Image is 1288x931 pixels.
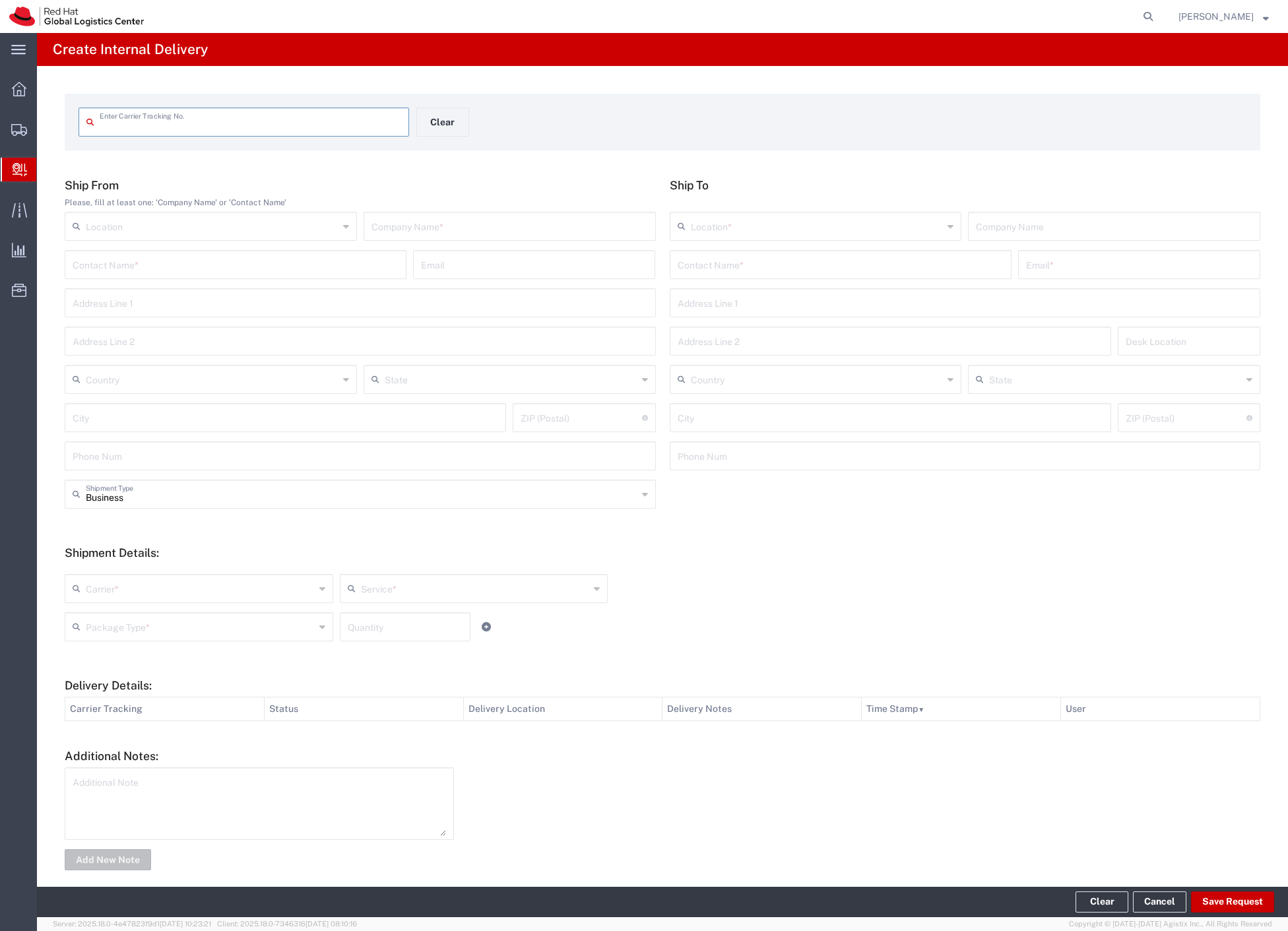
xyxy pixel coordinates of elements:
span: Client: 2025.18.0-7346316 [217,920,357,928]
span: [DATE] 10:23:21 [160,920,211,928]
th: Status [264,697,463,721]
h5: Ship To [670,178,1261,192]
img: logo [9,7,144,26]
h4: Create Internal Delivery [53,33,208,66]
a: Add Item [477,618,496,636]
th: User [1061,697,1260,721]
a: Cancel [1133,891,1186,913]
button: Clear [416,108,469,137]
th: Delivery Notes [662,697,862,721]
span: Server: 2025.18.0-4e47823f9d1 [53,920,211,928]
th: Carrier Tracking [65,697,265,721]
th: Time Stamp [862,697,1061,721]
h5: Shipment Details: [65,546,1260,560]
span: Filip Lizuch [1178,9,1254,24]
h5: Delivery Details: [65,678,1260,692]
h5: Additional Notes: [65,749,1260,763]
h5: Ship From [65,178,656,192]
span: [DATE] 08:10:16 [306,920,357,928]
button: Clear [1076,891,1128,913]
table: Delivery Details: [65,697,1260,721]
span: Copyright © [DATE]-[DATE] Agistix Inc., All Rights Reserved [1069,918,1272,930]
button: [PERSON_NAME] [1178,9,1270,24]
th: Delivery Location [463,697,662,721]
div: Please, fill at least one: 'Company Name' or 'Contact Name' [65,197,656,209]
button: Save Request [1191,891,1274,913]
